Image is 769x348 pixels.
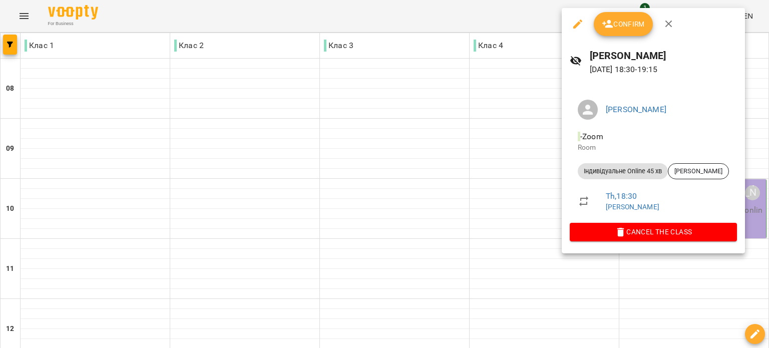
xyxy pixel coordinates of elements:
span: - Zoom [578,132,605,141]
span: Cancel the class [578,226,729,238]
a: Th , 18:30 [606,191,637,201]
span: Індивідуальне Online 45 хв [578,167,668,176]
p: Room [578,143,729,153]
a: [PERSON_NAME] [606,203,659,211]
p: [DATE] 18:30 - 19:15 [590,64,737,76]
span: Confirm [602,18,645,30]
button: Cancel the class [570,223,737,241]
h6: [PERSON_NAME] [590,48,737,64]
button: Confirm [594,12,653,36]
a: [PERSON_NAME] [606,105,666,114]
div: [PERSON_NAME] [668,163,729,179]
span: [PERSON_NAME] [668,167,728,176]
